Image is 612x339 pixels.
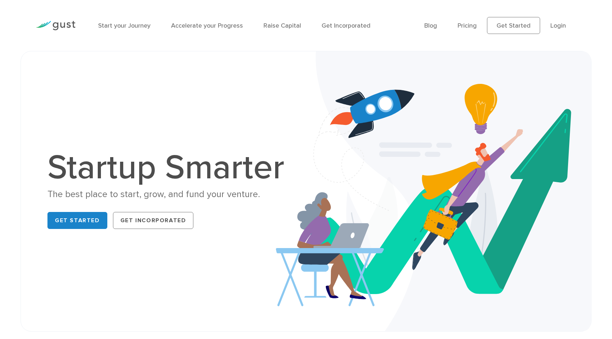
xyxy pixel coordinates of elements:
[424,22,437,29] a: Blog
[322,22,370,29] a: Get Incorporated
[550,22,566,29] a: Login
[47,212,107,229] a: Get Started
[487,17,540,34] a: Get Started
[36,21,75,30] img: Gust Logo
[276,51,591,331] img: Startup Smarter Hero
[263,22,301,29] a: Raise Capital
[98,22,151,29] a: Start your Journey
[458,22,477,29] a: Pricing
[113,212,194,229] a: Get Incorporated
[171,22,243,29] a: Accelerate your Progress
[47,151,292,185] h1: Startup Smarter
[47,188,292,201] div: The best place to start, grow, and fund your venture.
